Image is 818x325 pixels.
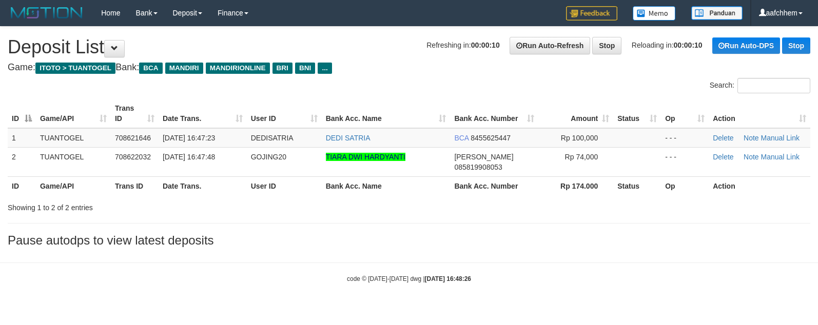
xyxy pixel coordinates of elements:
[565,153,598,161] span: Rp 74,000
[709,99,810,128] th: Action: activate to sort column ascending
[163,153,215,161] span: [DATE] 16:47:48
[251,153,286,161] span: GOJING20
[347,275,471,282] small: code © [DATE]-[DATE] dwg |
[111,176,159,195] th: Trans ID
[613,176,661,195] th: Status
[613,99,661,128] th: Status: activate to sort column ascending
[36,176,111,195] th: Game/API
[713,153,733,161] a: Delete
[326,134,371,142] a: DEDI SATRIA
[159,176,247,195] th: Date Trans.
[450,99,538,128] th: Bank Acc. Number: activate to sort column ascending
[737,78,810,93] input: Search:
[471,134,511,142] span: Copy 8455625447 to clipboard
[159,99,247,128] th: Date Trans.: activate to sort column ascending
[661,128,709,148] td: - - -
[8,198,333,213] div: Showing 1 to 2 of 2 entries
[247,176,322,195] th: User ID
[35,63,115,74] span: ITOTO > TUANTOGEL
[744,134,759,142] a: Note
[566,6,617,21] img: Feedback.jpg
[8,176,36,195] th: ID
[510,37,590,54] a: Run Auto-Refresh
[8,99,36,128] th: ID: activate to sort column descending
[454,163,502,171] span: Copy 085819908053 to clipboard
[450,176,538,195] th: Bank Acc. Number
[295,63,315,74] span: BNI
[8,128,36,148] td: 1
[115,134,151,142] span: 708621646
[712,37,780,54] a: Run Auto-DPS
[426,41,499,49] span: Refreshing in:
[633,6,676,21] img: Button%20Memo.svg
[592,37,621,54] a: Stop
[326,153,405,161] a: TIARA DWI HARDYANTI
[272,63,293,74] span: BRI
[661,176,709,195] th: Op
[561,134,598,142] span: Rp 100,000
[538,99,613,128] th: Amount: activate to sort column ascending
[163,134,215,142] span: [DATE] 16:47:23
[661,147,709,176] td: - - -
[454,134,469,142] span: BCA
[8,37,810,57] h1: Deposit List
[111,99,159,128] th: Trans ID: activate to sort column ascending
[8,234,810,247] h3: Pause autodps to view latest deposits
[36,147,111,176] td: TUANTOGEL
[713,134,733,142] a: Delete
[206,63,270,74] span: MANDIRIONLINE
[139,63,162,74] span: BCA
[8,147,36,176] td: 2
[710,78,810,93] label: Search:
[538,176,613,195] th: Rp 174.000
[318,63,332,74] span: ...
[322,176,451,195] th: Bank Acc. Name
[322,99,451,128] th: Bank Acc. Name: activate to sort column ascending
[251,134,294,142] span: DEDISATRIA
[674,41,703,49] strong: 00:00:10
[165,63,203,74] span: MANDIRI
[761,153,800,161] a: Manual Link
[761,134,800,142] a: Manual Link
[8,5,86,21] img: MOTION_logo.png
[632,41,703,49] span: Reloading in:
[744,153,759,161] a: Note
[454,153,513,161] span: [PERSON_NAME]
[661,99,709,128] th: Op: activate to sort column ascending
[8,63,810,73] h4: Game: Bank:
[425,275,471,282] strong: [DATE] 16:48:26
[471,41,500,49] strong: 00:00:10
[709,176,810,195] th: Action
[247,99,322,128] th: User ID: activate to sort column ascending
[691,6,743,20] img: panduan.png
[36,99,111,128] th: Game/API: activate to sort column ascending
[115,153,151,161] span: 708622032
[782,37,810,54] a: Stop
[36,128,111,148] td: TUANTOGEL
